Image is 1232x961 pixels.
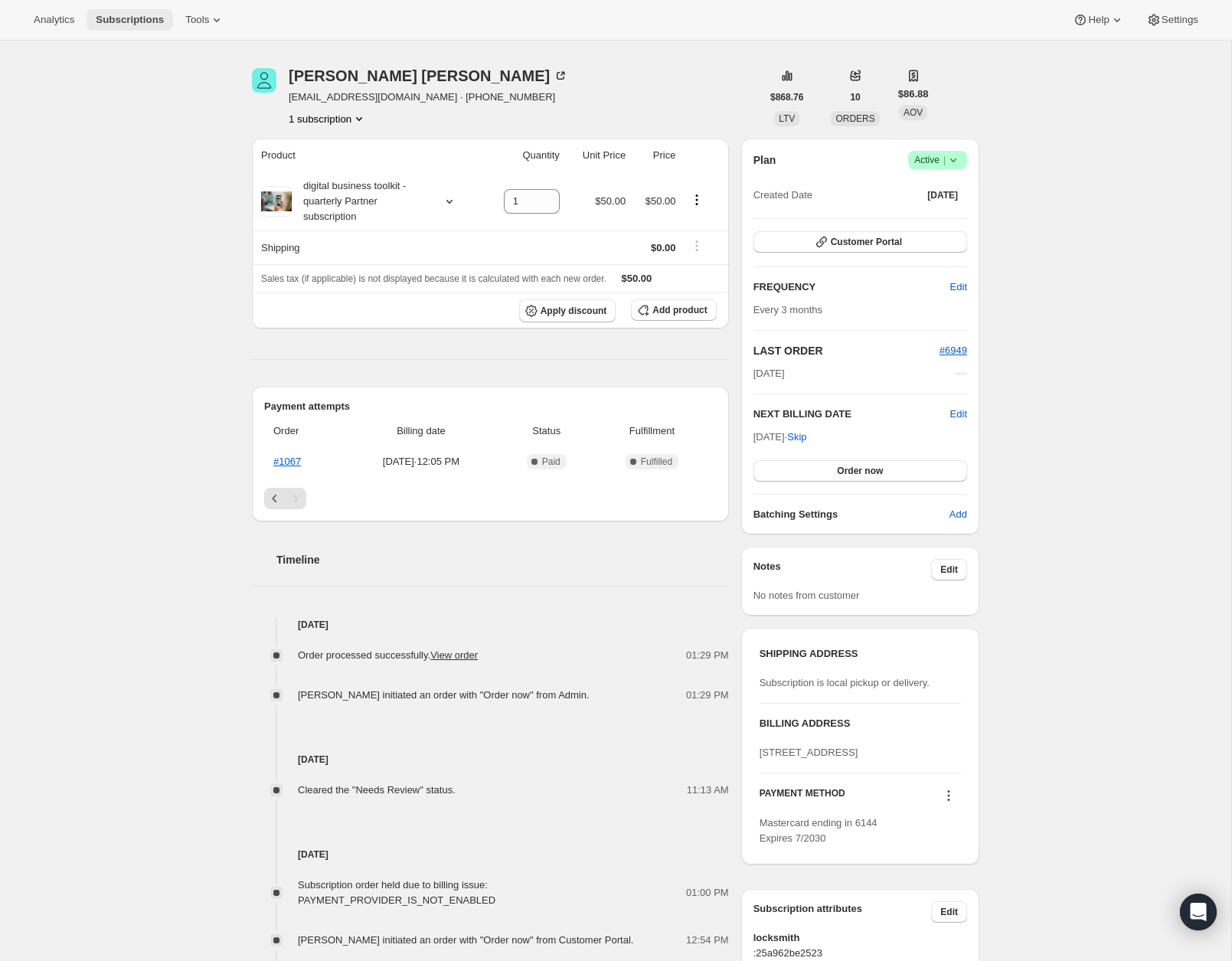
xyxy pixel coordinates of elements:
[276,552,729,567] h2: Timeline
[761,87,812,108] button: $868.76
[252,230,482,264] th: Shipping
[645,195,676,207] span: $50.00
[779,113,795,124] span: LTV
[787,430,806,445] span: Skip
[904,107,923,118] span: AOV
[1162,14,1198,26] span: Settings
[289,68,568,83] div: [PERSON_NAME] [PERSON_NAME]
[841,87,869,108] button: 10
[519,299,616,322] button: Apply discount
[770,91,803,103] span: $868.76
[596,423,707,439] span: Fulfillment
[753,304,822,315] span: Every 3 months
[850,91,860,103] span: 10
[252,752,729,767] h4: [DATE]
[949,507,967,522] span: Add
[264,414,341,448] th: Order
[25,9,83,31] button: Analytics
[1064,9,1133,31] button: Help
[686,648,729,663] span: 01:29 PM
[1180,894,1217,930] div: Open Intercom Messenger
[346,454,497,469] span: [DATE] · 12:05 PM
[950,407,967,422] button: Edit
[482,139,564,172] th: Quantity
[760,787,845,808] h3: PAYMENT METHOD
[252,139,482,172] th: Product
[760,677,930,688] span: Subscription is local pickup or delivery.
[252,617,729,632] h4: [DATE]
[753,188,812,203] span: Created Date
[298,649,478,661] span: Order processed successfully.
[651,242,676,253] span: $0.00
[686,688,729,703] span: 01:29 PM
[289,90,568,105] span: [EMAIL_ADDRESS][DOMAIN_NAME] · [PHONE_NUMBER]
[831,236,902,248] span: Customer Portal
[541,305,607,317] span: Apply discount
[950,279,967,295] span: Edit
[252,847,729,862] h4: [DATE]
[430,649,478,661] a: View order
[931,559,967,580] button: Edit
[298,784,456,796] span: Cleared the "Needs Review" status.
[835,113,874,124] span: ORDERS
[753,279,950,295] h2: FREQUENCY
[753,930,967,946] span: locksmith
[252,68,276,93] span: Michele Ledbetter
[346,423,497,439] span: Billing date
[760,716,961,731] h3: BILLING ADDRESS
[176,9,234,31] button: Tools
[686,933,729,948] span: 12:54 PM
[687,783,729,798] span: 11:13 AM
[292,178,430,224] div: digital business toolkit - quarterly Partner subscription
[641,456,672,468] span: Fulfilled
[264,488,717,509] nav: Pagination
[753,901,932,923] h3: Subscription attributes
[34,14,74,26] span: Analytics
[652,304,707,316] span: Add product
[940,345,967,356] a: #6949
[753,946,967,961] span: :25a962be2523
[298,879,495,906] span: Subscription order held due to billing issue: PAYMENT_PROVIDER_IS_NOT_ENABLED
[685,191,709,208] button: Product actions
[753,590,860,601] span: No notes from customer
[1088,14,1109,26] span: Help
[940,906,958,918] span: Edit
[685,237,709,254] button: Shipping actions
[96,14,164,26] span: Subscriptions
[760,747,858,758] span: [STREET_ADDRESS]
[753,431,807,443] span: [DATE] ·
[760,646,961,662] h3: SHIPPING ADDRESS
[630,139,680,172] th: Price
[87,9,173,31] button: Subscriptions
[542,456,560,468] span: Paid
[686,885,729,901] span: 01:00 PM
[261,273,606,284] span: Sales tax (if applicable) is not displayed because it is calculated with each new order.
[1137,9,1207,31] button: Settings
[631,299,716,321] button: Add product
[778,425,815,449] button: Skip
[595,195,626,207] span: $50.00
[927,189,958,201] span: [DATE]
[940,564,958,576] span: Edit
[289,111,367,126] button: Product actions
[941,275,976,299] button: Edit
[564,139,630,172] th: Unit Price
[273,456,301,467] a: #1067
[298,689,590,701] span: [PERSON_NAME] initiated an order with "Order now" from Admin.
[622,273,652,284] span: $50.00
[753,152,776,168] h2: Plan
[753,407,950,422] h2: NEXT BILLING DATE
[264,488,286,509] button: Previous
[753,460,967,482] button: Order now
[753,343,940,358] h2: LAST ORDER
[898,87,929,102] span: $86.88
[940,343,967,358] button: #6949
[298,934,633,946] span: [PERSON_NAME] initiated an order with "Order now" from Customer Portal.
[753,559,932,580] h3: Notes
[943,154,946,166] span: |
[914,152,961,168] span: Active
[940,502,976,527] button: Add
[185,14,209,26] span: Tools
